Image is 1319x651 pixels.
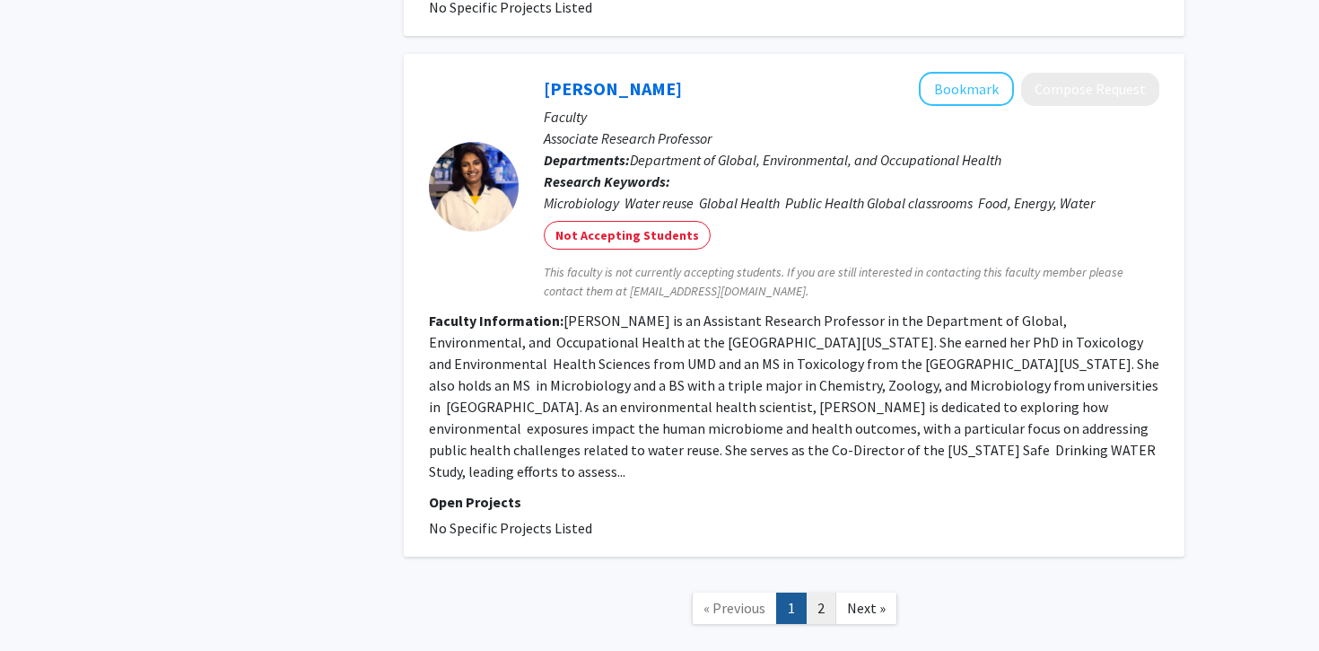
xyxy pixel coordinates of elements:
[806,593,836,624] a: 2
[544,151,630,169] b: Departments:
[776,593,807,624] a: 1
[429,312,1159,480] fg-read-more: [PERSON_NAME] is an Assistant Research Professor in the Department of Global, Environmental, and ...
[544,192,1159,214] div: Microbiology Water reuse Global Health Public Health Global classrooms Food, Energy, Water
[847,599,886,617] span: Next »
[919,72,1014,106] button: Add Leena Malayil to Bookmarks
[703,599,765,617] span: « Previous
[835,593,897,624] a: Next
[544,221,711,250] mat-chip: Not Accepting Students
[429,491,1159,513] p: Open Projects
[544,263,1159,301] span: This faculty is not currently accepting students. If you are still interested in contacting this ...
[544,172,670,190] b: Research Keywords:
[544,128,1159,149] p: Associate Research Professor
[429,519,592,537] span: No Specific Projects Listed
[1021,73,1159,106] button: Compose Request to Leena Malayil
[13,570,76,638] iframe: Chat
[404,575,1184,647] nav: Page navigation
[692,593,777,624] a: Previous Page
[544,106,1159,128] p: Faculty
[630,151,1001,169] span: Department of Global, Environmental, and Occupational Health
[544,77,682,100] a: [PERSON_NAME]
[429,312,563,330] b: Faculty Information:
